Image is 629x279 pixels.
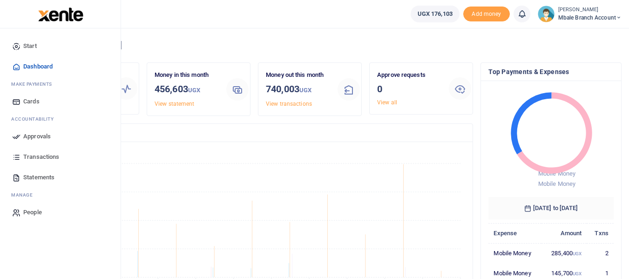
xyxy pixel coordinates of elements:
th: Txns [587,223,614,243]
small: UGX [299,87,311,94]
li: M [7,77,113,91]
span: Mobile Money [538,170,575,177]
a: Dashboard [7,56,113,77]
span: anage [16,191,33,198]
a: Add money [463,10,510,17]
p: Money in this month [155,70,219,80]
a: UGX 176,103 [411,6,460,22]
h4: Transactions Overview [43,128,465,138]
li: M [7,188,113,202]
span: countability [18,116,54,122]
img: profile-user [538,6,555,22]
span: UGX 176,103 [418,9,453,19]
span: Start [23,41,37,51]
span: Transactions [23,152,59,162]
a: People [7,202,113,223]
a: View transactions [266,101,312,107]
a: Cards [7,91,113,112]
td: Mobile Money [488,243,541,263]
th: Amount [541,223,587,243]
span: Mbale Branch Account [558,14,622,22]
span: Dashboard [23,62,53,71]
a: Start [7,36,113,56]
span: People [23,208,42,217]
span: Statements [23,173,54,182]
h4: Hello [PERSON_NAME] [35,40,622,50]
a: Transactions [7,147,113,167]
a: View statement [155,101,194,107]
li: Toup your wallet [463,7,510,22]
small: UGX [573,271,582,276]
img: logo-large [38,7,83,21]
span: Approvals [23,132,51,141]
a: logo-small logo-large logo-large [37,10,83,17]
a: profile-user [PERSON_NAME] Mbale Branch Account [538,6,622,22]
h3: 456,603 [155,82,219,97]
li: Wallet ballance [407,6,463,22]
h4: Top Payments & Expenses [488,67,614,77]
span: Add money [463,7,510,22]
small: UGX [188,87,200,94]
a: Approvals [7,126,113,147]
li: Ac [7,112,113,126]
td: 2 [587,243,614,263]
h3: 0 [377,82,441,96]
th: Expense [488,223,541,243]
span: Cards [23,97,40,106]
a: Statements [7,167,113,188]
h3: 740,003 [266,82,330,97]
p: Approve requests [377,70,441,80]
span: Mobile Money [538,180,575,187]
p: Money out this month [266,70,330,80]
h6: [DATE] to [DATE] [488,197,614,219]
span: ake Payments [16,81,52,88]
a: View all [377,99,397,106]
td: 285,400 [541,243,587,263]
small: [PERSON_NAME] [558,6,622,14]
small: UGX [573,251,582,256]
